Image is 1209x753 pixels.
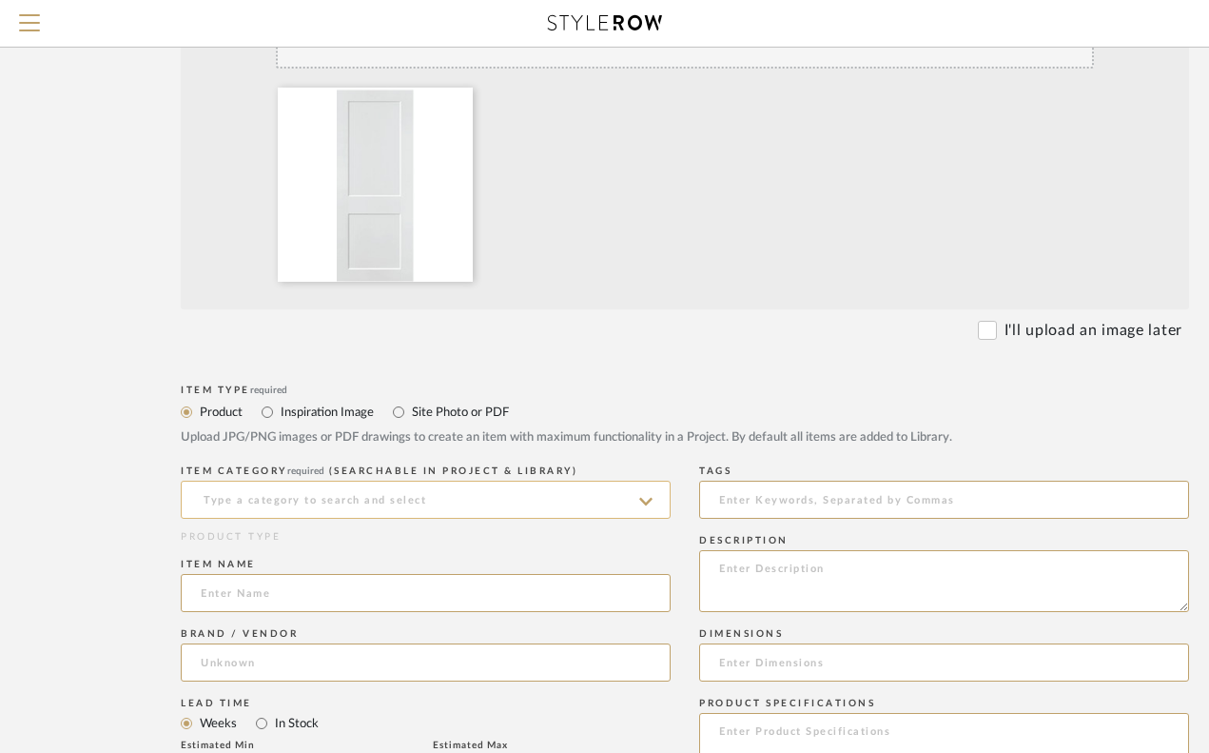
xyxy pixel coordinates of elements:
span: required [250,386,287,395]
span: required [287,466,324,476]
div: Tags [699,466,1189,477]
div: Item Type [181,385,1189,396]
span: (Searchable in Project & Library) [329,466,578,476]
div: PRODUCT TYPE [181,530,671,545]
div: ITEM CATEGORY [181,466,671,477]
label: Product [198,402,243,423]
label: Site Photo or PDF [410,402,509,423]
input: Type a category to search and select [181,481,671,519]
div: Brand / Vendor [181,628,671,640]
label: I'll upload an image later [1004,319,1182,342]
input: Enter Dimensions [699,644,1189,682]
label: In Stock [273,713,319,734]
input: Enter Name [181,574,671,612]
mat-radio-group: Select item type [181,400,1189,424]
div: Dimensions [699,628,1189,640]
label: Weeks [198,713,237,734]
label: Inspiration Image [279,402,374,423]
div: Item name [181,559,671,570]
div: Lead Time [181,698,671,709]
input: Unknown [181,644,671,682]
div: Estimated Max [433,740,671,751]
div: Estimated Min [181,740,419,751]
mat-radio-group: Select item type [181,711,671,735]
input: Enter Keywords, Separated by Commas [699,481,1189,519]
div: Description [699,535,1189,546]
div: Upload JPG/PNG images or PDF drawings to create an item with maximum functionality in a Project. ... [181,428,1189,447]
div: Product Specifications [699,698,1189,709]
